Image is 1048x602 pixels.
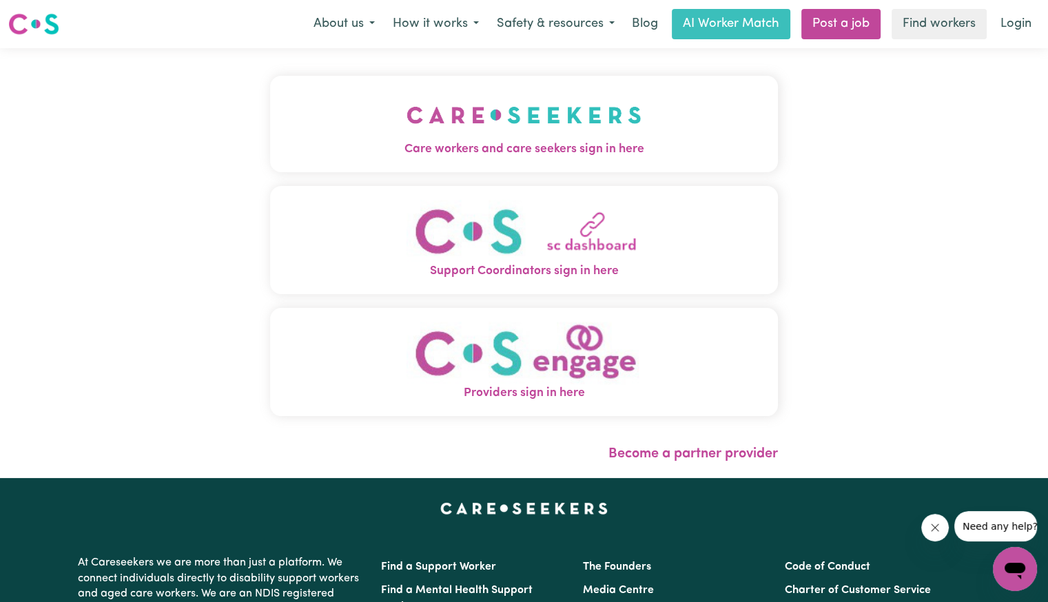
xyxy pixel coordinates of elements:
[440,503,608,514] a: Careseekers home page
[270,384,778,402] span: Providers sign in here
[384,10,488,39] button: How it works
[892,9,987,39] a: Find workers
[624,9,666,39] a: Blog
[8,8,59,40] a: Careseekers logo
[270,262,778,280] span: Support Coordinators sign in here
[381,561,496,572] a: Find a Support Worker
[993,547,1037,591] iframe: Button to launch messaging window
[583,561,651,572] a: The Founders
[270,76,778,172] button: Care workers and care seekers sign in here
[270,141,778,158] span: Care workers and care seekers sign in here
[992,9,1040,39] a: Login
[921,514,949,541] iframe: Close message
[801,9,881,39] a: Post a job
[954,511,1037,541] iframe: Message from company
[305,10,384,39] button: About us
[270,308,778,416] button: Providers sign in here
[488,10,624,39] button: Safety & resources
[270,186,778,294] button: Support Coordinators sign in here
[785,561,870,572] a: Code of Conduct
[8,10,83,21] span: Need any help?
[785,585,931,596] a: Charter of Customer Service
[583,585,654,596] a: Media Centre
[672,9,790,39] a: AI Worker Match
[8,12,59,37] img: Careseekers logo
[608,447,778,461] a: Become a partner provider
